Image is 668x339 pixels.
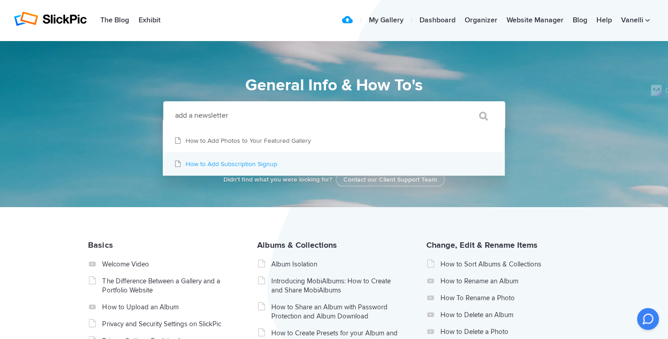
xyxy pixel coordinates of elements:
[257,240,337,250] a: Albums & Collections
[188,175,480,184] p: Didn't find what you were looking for?
[440,293,570,302] a: How To Rename a Photo
[102,276,231,295] a: The Difference Between a Gallery and a Portfolio Website
[271,302,400,321] a: How to Share an Album with Password Protection and Album Download
[271,260,400,269] a: Album Isolation
[460,105,498,127] input: 
[426,240,538,250] a: Change, Edit & Rename Items
[88,240,113,250] a: Basics
[271,276,400,295] a: Introducing MobiAlbums: How to Create and Share MobiAlbums
[102,319,231,329] a: Privacy and Security Settings on SlickPic
[102,302,231,312] a: How to Upload an Album
[102,260,231,269] a: Welcome Video
[440,260,570,269] a: How to Sort Albums & Collections
[440,276,570,286] a: How to Rename an Album
[163,130,505,152] a: How to Add Photos to Your Featured Gallery
[122,73,546,98] h1: General Info & How To's
[163,153,505,176] a: How to Add Subscription Signup
[336,172,445,187] a: Contact our Client Support Team
[440,327,570,336] a: How to Delete a Photo
[440,310,570,319] a: How to Delete an Album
